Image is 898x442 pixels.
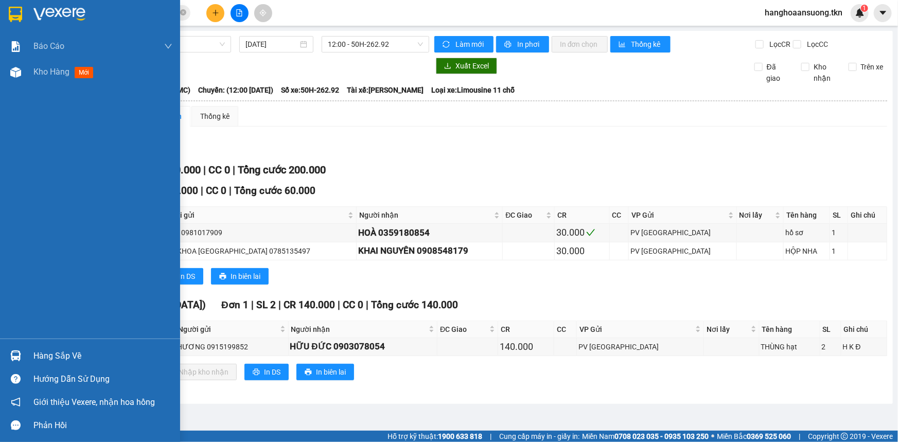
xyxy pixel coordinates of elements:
button: bar-chartThống kê [610,36,671,52]
sup: 1 [861,5,868,12]
span: | [278,299,281,311]
span: down [164,42,172,50]
span: | [201,185,203,197]
span: Nơi lấy [707,324,749,335]
span: In DS [264,366,280,378]
span: notification [11,397,21,407]
span: In biên lai [231,271,260,282]
div: THẢO 0981017909 [161,227,355,238]
button: printerIn phơi [496,36,549,52]
span: | [366,299,368,311]
span: question-circle [11,374,21,384]
div: PV [GEOGRAPHIC_DATA] [630,227,735,238]
span: bar-chart [619,41,627,49]
span: Hỗ trợ kỹ thuật: [388,431,482,442]
span: Đơn 1 [221,299,249,311]
div: PV [GEOGRAPHIC_DATA] [578,341,702,352]
div: HỮU ĐỨC 0903078054 [290,340,436,353]
td: PV Tây Ninh [629,242,737,260]
span: In phơi [517,39,541,50]
span: Người nhận [359,209,492,221]
img: warehouse-icon [10,67,21,78]
button: file-add [231,4,249,22]
span: message [11,420,21,430]
button: printerIn DS [159,268,203,285]
th: CR [555,207,610,224]
span: | [338,299,340,311]
span: In DS [179,271,195,282]
div: 140.000 [500,340,552,354]
div: 30.000 [556,244,608,258]
span: Tổng cước 60.000 [234,185,315,197]
span: CC 0 [208,164,230,176]
button: In đơn chọn [552,36,608,52]
th: CR [498,321,554,338]
button: aim [254,4,272,22]
span: Tổng cước 200.000 [238,164,326,176]
span: SL 2 [256,299,276,311]
button: printerIn biên lai [211,268,269,285]
span: | [233,164,235,176]
span: Người gửi [162,209,346,221]
span: Lọc CC [803,39,830,50]
span: Làm mới [455,39,485,50]
span: 1 [862,5,866,12]
th: CC [610,207,629,224]
span: check [586,228,595,237]
div: HƯƠNG 0915199852 [177,341,287,352]
span: mới [75,67,93,78]
button: caret-down [874,4,892,22]
img: icon-new-feature [855,8,865,17]
strong: 0708 023 035 - 0935 103 250 [614,432,709,440]
div: KHAI NGUYÊN 0908548179 [358,244,501,258]
th: Ghi chú [841,321,887,338]
span: Giới thiệu Vexere, nhận hoa hồng [33,396,155,409]
span: | [203,164,206,176]
img: logo-vxr [9,7,22,22]
button: syncLàm mới [434,36,494,52]
span: Số xe: 50H-262.92 [281,84,339,96]
button: downloadNhập kho nhận [159,364,237,380]
span: 12:00 - 50H-262.92 [328,37,423,52]
span: copyright [841,433,848,440]
span: printer [305,368,312,377]
span: aim [259,9,267,16]
span: file-add [236,9,243,16]
button: downloadXuất Excel [436,58,497,74]
div: 1 [832,245,846,257]
span: Tài xế: [PERSON_NAME] [347,84,424,96]
span: VP Gửi [579,324,693,335]
span: Chuyến: (12:00 [DATE]) [198,84,273,96]
th: SL [820,321,841,338]
span: hanghoaansuong.tkn [756,6,851,19]
th: Tên hàng [760,321,820,338]
span: Thống kê [631,39,662,50]
div: Hàng sắp về [33,348,172,364]
span: CR 60.000 [152,185,198,197]
th: CC [554,321,577,338]
td: PV Tây Ninh [577,338,704,356]
span: ⚪️ [711,434,714,438]
div: hồ sơ [785,227,828,238]
span: ĐC Giao [440,324,487,335]
span: VP Gửi [631,209,726,221]
span: CC 0 [343,299,363,311]
div: 2 [822,341,839,352]
span: | [251,299,254,311]
span: Cung cấp máy in - giấy in: [499,431,579,442]
span: ĐC Giao [505,209,544,221]
div: NHA KHOA [GEOGRAPHIC_DATA] 0785135497 [161,245,355,257]
th: Ghi chú [848,207,887,224]
input: 13/08/2025 [245,39,298,50]
div: HỘP NHA [785,245,828,257]
span: Báo cáo [33,40,64,52]
div: 1 [832,227,846,238]
span: printer [219,273,226,281]
th: Tên hàng [784,207,830,224]
span: In biên lai [316,366,346,378]
span: Nơi lấy [739,209,773,221]
button: plus [206,4,224,22]
div: Phản hồi [33,418,172,433]
img: warehouse-icon [10,350,21,361]
span: Loại xe: Limousine 11 chỗ [431,84,515,96]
